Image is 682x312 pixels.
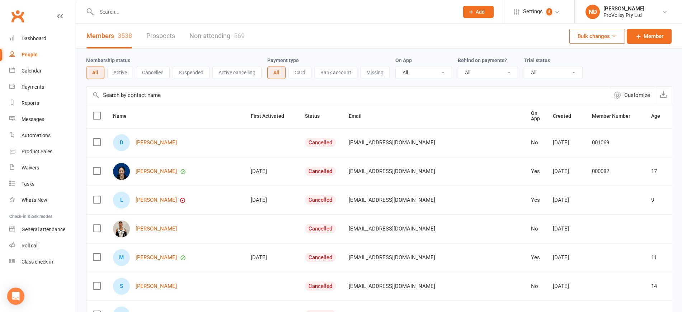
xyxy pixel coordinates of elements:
div: Cancelled [305,167,336,176]
span: Member [644,32,663,41]
div: No [531,140,540,146]
div: 001069 [592,140,638,146]
a: Messages [9,111,76,127]
div: 9 [651,197,668,203]
label: Payment type [267,57,299,63]
a: [PERSON_NAME] [136,255,177,261]
label: Membership status [86,57,130,63]
div: 569 [234,32,245,39]
span: Age [651,113,668,119]
button: Card [288,66,311,79]
button: All [267,66,286,79]
button: Active cancelling [212,66,262,79]
div: Tasks [22,181,34,187]
span: Customize [624,91,650,99]
a: [PERSON_NAME] [136,168,177,174]
div: [DATE] [251,197,292,203]
button: Age [651,112,668,120]
div: Class check-in [22,259,53,265]
span: First Activated [251,113,292,119]
button: Name [113,112,135,120]
div: 17 [651,168,668,174]
span: [EMAIL_ADDRESS][DOMAIN_NAME] [349,164,435,178]
span: Add [476,9,485,15]
div: 11 [651,255,668,261]
div: Product Sales [22,149,52,154]
span: [EMAIL_ADDRESS][DOMAIN_NAME] [349,136,435,149]
div: [DATE] [553,226,579,232]
img: Connie [113,163,130,180]
div: Payments [22,84,44,90]
span: Created [553,113,579,119]
div: ND [585,5,600,19]
div: Reports [22,100,39,106]
span: 5 [546,8,552,15]
div: Lily [113,192,130,209]
a: Class kiosk mode [9,254,76,270]
div: Son [113,278,130,295]
button: First Activated [251,112,292,120]
a: Prospects [146,24,175,48]
label: On App [395,57,412,63]
button: Created [553,112,579,120]
button: Bank account [314,66,357,79]
div: No [531,283,540,289]
div: [DATE] [553,140,579,146]
label: Behind on payments? [458,57,507,63]
span: Status [305,113,328,119]
button: Member Number [592,112,638,120]
div: [DATE] [251,168,292,174]
th: On App [525,104,546,128]
div: [DATE] [553,197,579,203]
div: 14 [651,283,668,289]
div: Cancelled [305,138,336,147]
span: Settings [523,4,543,20]
div: Dashboard [22,36,46,41]
a: Reports [9,95,76,111]
a: General attendance kiosk mode [9,222,76,238]
div: Cancelled [305,253,336,262]
span: [EMAIL_ADDRESS][DOMAIN_NAME] [349,222,435,236]
button: Email [349,112,370,120]
div: Yes [531,168,540,174]
button: Bulk changes [569,29,625,44]
div: What's New [22,197,47,203]
button: Customize [609,87,655,104]
div: No [531,226,540,232]
div: General attendance [22,227,65,232]
button: All [86,66,104,79]
a: Member [627,29,672,44]
div: [DATE] [553,283,579,289]
div: Declan [113,134,130,151]
input: Search... [94,7,454,17]
span: Email [349,113,370,119]
button: Missing [360,66,390,79]
button: Suspended [173,66,210,79]
div: Yes [531,255,540,261]
a: [PERSON_NAME] [136,140,177,146]
a: Automations [9,127,76,144]
span: [EMAIL_ADDRESS][DOMAIN_NAME] [349,193,435,207]
a: Calendar [9,63,76,79]
div: [DATE] [251,255,292,261]
div: 3538 [118,32,132,39]
div: Yes [531,197,540,203]
a: [PERSON_NAME] [136,283,177,289]
a: Dashboard [9,31,76,47]
label: Trial status [524,57,550,63]
div: People [22,52,38,57]
a: What's New [9,192,76,208]
div: ProVolley Pty Ltd [603,12,644,18]
div: Messages [22,116,44,122]
div: Cancelled [305,224,336,233]
div: [DATE] [553,168,579,174]
input: Search by contact name [86,87,609,104]
div: Automations [22,132,51,138]
a: Clubworx [9,7,27,25]
button: Status [305,112,328,120]
a: Payments [9,79,76,95]
div: [PERSON_NAME] [603,5,644,12]
div: Calendar [22,68,42,74]
a: Roll call [9,238,76,254]
div: 000082 [592,168,638,174]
